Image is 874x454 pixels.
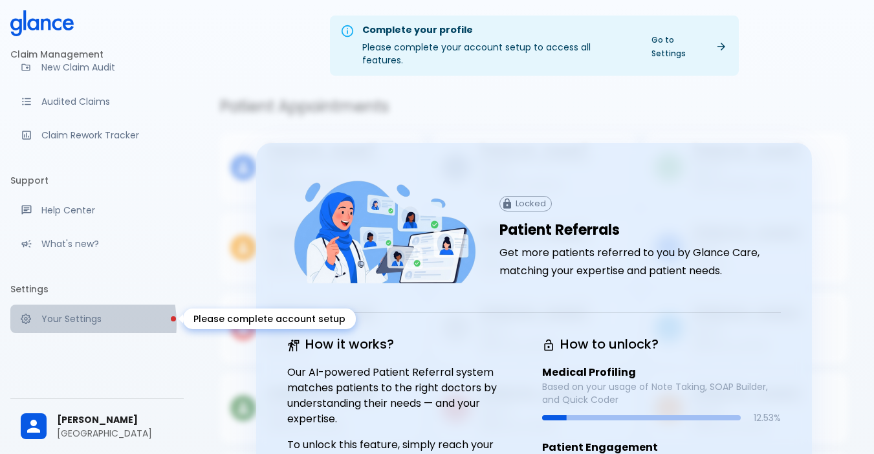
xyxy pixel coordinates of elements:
h6: How to unlock? [542,334,781,354]
span: Locked [510,199,551,209]
div: Recent updates and feature releases [10,230,184,258]
h6: Get more patients referred to you by Glance Care, matching your expertise and patient needs. [499,244,781,280]
h6: [PERSON_NAME] [267,143,412,164]
p: [GEOGRAPHIC_DATA] [57,427,173,440]
p: Based on your usage of Note Taking, SOAP Builder, and Quick Coder [542,380,781,406]
p: Our AI-powered Patient Referral system matches patients to the right doctors by understanding the... [287,365,527,427]
p: Audited Claims [41,95,173,108]
a: Please complete account setup [10,305,184,333]
a: Go to Settings [644,30,734,63]
div: [PERSON_NAME][GEOGRAPHIC_DATA] [10,404,184,449]
span: [PERSON_NAME] [57,413,173,427]
a: Monitor progress of claim corrections [10,121,184,149]
li: Support [10,165,184,196]
p: What's new? [41,237,173,250]
h6: How it works? [287,334,527,354]
li: Settings [10,274,184,305]
h5: Patient Appointments [220,96,848,117]
a: Get help from our support team [10,196,184,224]
div: Complete your profile [362,23,633,38]
img: doctor-pt-referral-C5hiRdcq.png [287,174,484,292]
div: Please complete account setup [183,308,356,329]
div: Please complete your account setup to access all features. [362,19,633,72]
p: Your Settings [41,312,173,325]
h1: Patient Referrals [499,222,781,239]
li: Claim Management [10,39,184,70]
p: Help Center [41,204,173,217]
p: Claim Rework Tracker [41,129,173,142]
p: 12.53 % [741,411,781,424]
p: Medical Profiling [542,365,781,380]
a: View audited claims [10,87,184,116]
